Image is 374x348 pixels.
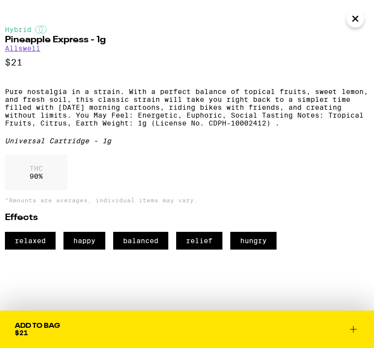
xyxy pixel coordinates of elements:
[15,329,28,337] span: $21
[30,164,43,172] p: THC
[230,232,277,250] span: hungry
[346,10,364,28] button: Close
[5,197,369,203] p: *Amounts are averages, individual items may vary.
[6,7,71,15] span: Hi. Need any help?
[15,322,60,329] div: Add To Bag
[5,213,369,222] h2: Effects
[5,155,67,190] div: 90 %
[113,232,168,250] span: balanced
[35,26,47,33] img: hybridColor.svg
[5,57,369,68] p: $21
[5,137,369,145] div: Universal Cartridge - 1g
[5,44,40,52] a: Allswell
[5,88,369,127] p: Pure nostalgia in a strain. With a perfect balance of topical fruits, sweet lemon, and fresh soil...
[5,26,369,33] div: Hybrid
[5,35,369,44] h2: Pineapple Express - 1g
[63,232,105,250] span: happy
[176,232,222,250] span: relief
[5,232,56,250] span: relaxed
